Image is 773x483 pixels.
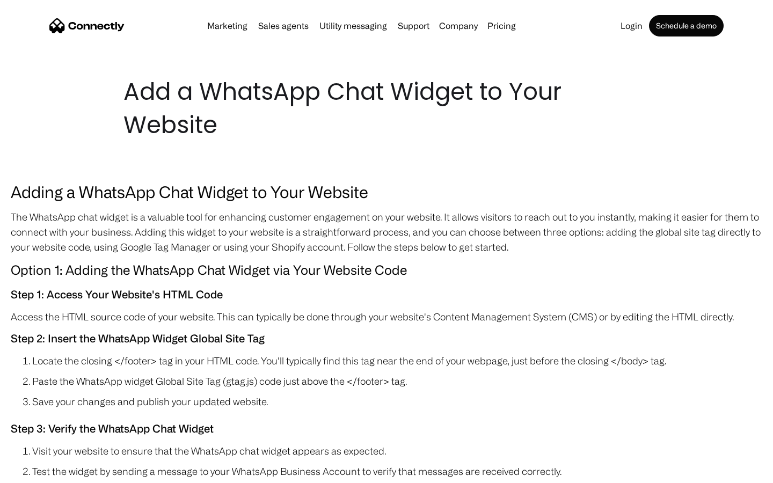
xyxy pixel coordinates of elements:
[616,21,647,30] a: Login
[439,18,478,33] div: Company
[32,374,762,389] li: Paste the WhatsApp widget Global Site Tag (gtag.js) code just above the </footer> tag.
[11,286,762,304] h5: Step 1: Access Your Website's HTML Code
[32,353,762,368] li: Locate the closing </footer> tag in your HTML code. You'll typically find this tag near the end o...
[32,394,762,409] li: Save your changes and publish your updated website.
[315,21,391,30] a: Utility messaging
[32,443,762,458] li: Visit your website to ensure that the WhatsApp chat widget appears as expected.
[123,75,650,142] h1: Add a WhatsApp Chat Widget to Your Website
[203,21,252,30] a: Marketing
[11,179,762,204] h3: Adding a WhatsApp Chat Widget to Your Website
[11,420,762,438] h5: Step 3: Verify the WhatsApp Chat Widget
[483,21,520,30] a: Pricing
[11,209,762,254] p: The WhatsApp chat widget is a valuable tool for enhancing customer engagement on your website. It...
[11,464,64,479] aside: Language selected: English
[49,18,125,34] a: home
[393,21,434,30] a: Support
[11,260,762,280] h4: Option 1: Adding the WhatsApp Chat Widget via Your Website Code
[21,464,64,479] ul: Language list
[32,464,762,479] li: Test the widget by sending a message to your WhatsApp Business Account to verify that messages ar...
[254,21,313,30] a: Sales agents
[11,330,762,348] h5: Step 2: Insert the WhatsApp Widget Global Site Tag
[436,18,481,33] div: Company
[649,15,724,36] a: Schedule a demo
[11,309,762,324] p: Access the HTML source code of your website. This can typically be done through your website's Co...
